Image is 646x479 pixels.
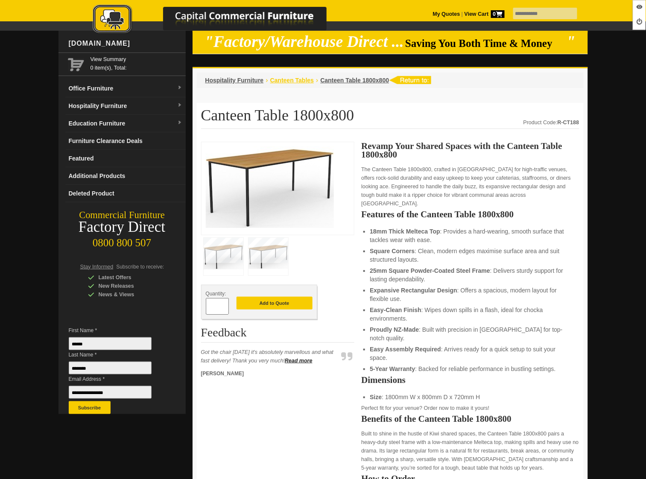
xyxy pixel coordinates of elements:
strong: View Cart [465,11,505,17]
a: Canteen Tables [270,77,314,84]
a: View Summary [91,55,182,64]
p: [PERSON_NAME] [201,369,338,378]
h2: Revamp Your Shared Spaces with the Canteen Table 1800x800 [361,142,579,159]
p: Perfect fit for your venue? Order now to make it yours! [361,404,579,412]
input: First Name * [69,337,152,350]
button: Subscribe [69,401,111,414]
strong: 25mm Square Powder-Coated Steel Frame [370,267,490,274]
img: Capital Commercial Furniture Logo [69,4,368,35]
span: First Name * [69,326,164,335]
span: Email Address * [69,375,164,383]
span: Last Name * [69,350,164,359]
li: › [266,76,268,85]
div: New Releases [88,282,169,290]
a: Canteen Table 1800x800 [321,77,389,84]
a: Furniture Clearance Deals [65,132,186,150]
li: : Delivers sturdy support for lasting dependability. [370,266,570,283]
strong: Square Corners [370,248,415,254]
li: : Offers a spacious, modern layout for flexible use. [370,286,570,303]
span: Subscribe to receive: [116,264,164,270]
a: Hospitality Furniture [205,77,264,84]
span: 0 [491,10,505,18]
img: dropdown [177,103,182,108]
img: return to [389,76,431,84]
input: Email Address * [69,386,152,399]
li: › [316,76,318,85]
img: Large 1800x800 canteen table with durable Melteca top for staffrooms. [206,146,334,228]
div: News & Views [88,290,169,299]
h1: Canteen Table 1800x800 [201,107,579,129]
li: : Provides a hard-wearing, smooth surface that tackles wear with ease. [370,227,570,244]
h2: Features of the Canteen Table 1800x800 [361,210,579,219]
a: Additional Products [65,167,186,185]
div: Latest Offers [88,273,169,282]
h2: Dimensions [361,376,579,384]
a: Featured [65,150,186,167]
li: : 1800mm W x 800mm D x 720mm H [370,393,570,401]
strong: Expansive Rectangular Design [370,287,457,294]
li: : Backed for reliable performance in bustling settings. [370,365,570,373]
div: [DOMAIN_NAME] [65,31,186,56]
p: Built to shine in the hustle of Kiwi shared spaces, the Canteen Table 1800x800 pairs a heavy-duty... [361,429,579,472]
p: The Canteen Table 1800x800, crafted in [GEOGRAPHIC_DATA] for high-traffic venues, offers rock-sol... [361,165,579,208]
li: : Arrives ready for a quick setup to suit your space. [370,345,570,362]
a: Office Furnituredropdown [65,80,186,97]
a: Capital Commercial Furniture Logo [69,4,368,38]
div: 0800 800 507 [58,233,186,249]
a: Hospitality Furnituredropdown [65,97,186,115]
strong: Easy Assembly Required [370,346,441,353]
p: Got the chair [DATE] it's absolutely marvellous and what fast delivery! Thank you very much! [201,348,338,365]
span: Saving You Both Time & Money [405,38,565,49]
a: Read more [285,358,313,364]
li: : Clean, modern edges maximise surface area and suit structured layouts. [370,247,570,264]
strong: Easy-Clean Finish [370,307,421,313]
img: dropdown [177,85,182,91]
li: : Built with precision in [GEOGRAPHIC_DATA] for top-notch quality. [370,325,570,342]
h2: Benefits of the Canteen Table 1800x800 [361,415,579,423]
span: Stay Informed [80,264,114,270]
img: dropdown [177,120,182,126]
a: My Quotes [433,11,460,17]
div: Commercial Furniture [58,209,186,221]
a: Deleted Product [65,185,186,202]
button: Add to Quote [237,297,313,310]
strong: Proudly NZ-Made [370,326,419,333]
strong: 18mm Thick Melteca Top [370,228,440,235]
div: Product Code: [523,118,579,127]
h2: Feedback [201,326,355,343]
li: : Wipes down spills in a flash, ideal for chocka environments. [370,306,570,323]
a: Education Furnituredropdown [65,115,186,132]
span: Quantity: [206,291,226,297]
strong: 5-Year Warranty [370,365,415,372]
div: Factory Direct [58,221,186,233]
em: " [567,33,576,50]
input: Last Name * [69,362,152,374]
strong: Size [370,394,382,400]
strong: R-CT188 [558,120,579,126]
a: View Cart0 [463,11,504,17]
span: 0 item(s), Total: [91,55,182,71]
